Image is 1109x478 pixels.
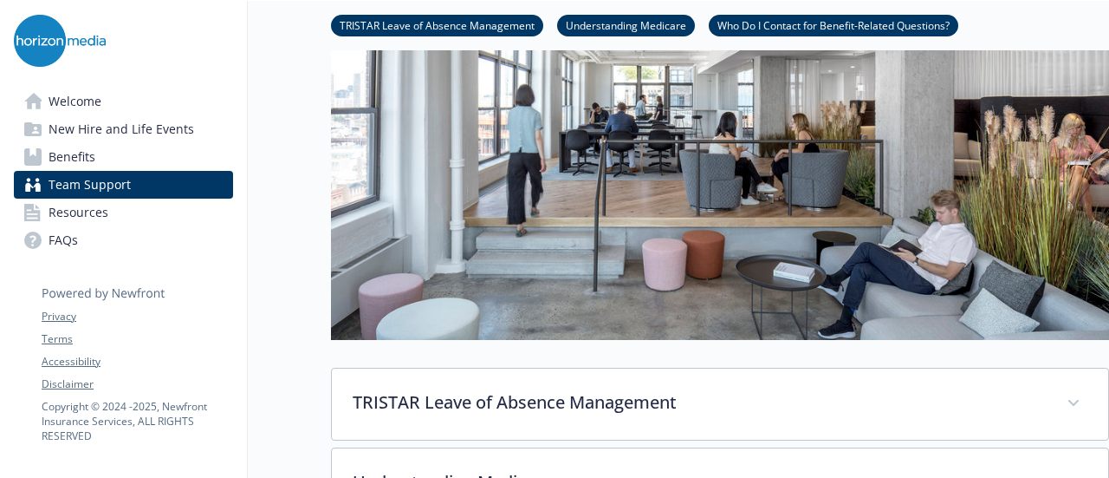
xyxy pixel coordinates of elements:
[49,143,95,171] span: Benefits
[14,143,233,171] a: Benefits
[42,309,232,324] a: Privacy
[42,354,232,370] a: Accessibility
[709,16,958,33] a: Who Do I Contact for Benefit-Related Questions?
[14,171,233,199] a: Team Support
[332,369,1108,440] div: TRISTAR Leave of Absence Management
[49,88,101,115] span: Welcome
[331,16,543,33] a: TRISTAR Leave of Absence Management
[14,226,233,254] a: FAQs
[557,16,695,33] a: Understanding Medicare
[14,199,233,226] a: Resources
[14,115,233,143] a: New Hire and Life Events
[42,377,232,392] a: Disclaimer
[49,199,108,226] span: Resources
[14,88,233,115] a: Welcome
[49,115,194,143] span: New Hire and Life Events
[49,171,131,199] span: Team Support
[42,399,232,443] p: Copyright © 2024 - 2025 , Newfront Insurance Services, ALL RIGHTS RESERVED
[49,226,78,254] span: FAQs
[42,331,232,347] a: Terms
[353,390,1046,416] p: TRISTAR Leave of Absence Management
